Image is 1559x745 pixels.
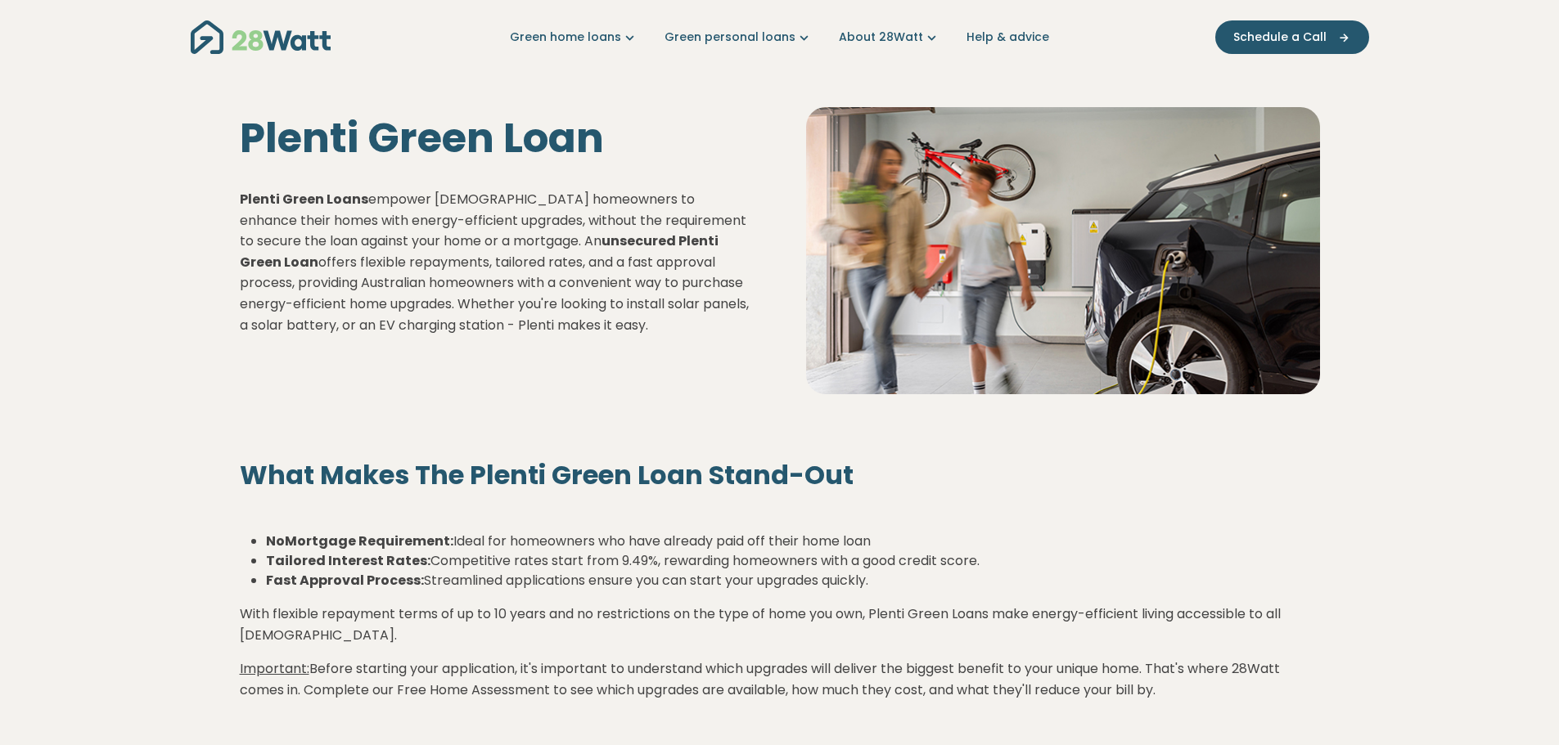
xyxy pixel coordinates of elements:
[240,190,368,209] strong: Plenti Green Loans
[839,29,940,46] a: About 28Watt
[191,20,331,54] img: 28Watt
[240,659,309,678] span: Important:
[266,571,424,590] strong: Fast Approval Process:
[510,29,638,46] a: Green home loans
[266,571,1320,590] li: Streamlined applications ensure you can start your upgrades quickly.
[266,532,1320,551] li: Ideal for homeowners who have already paid off their home loan
[240,189,754,335] p: empower [DEMOGRAPHIC_DATA] homeowners to enhance their homes with energy-efficient upgrades, with...
[266,532,285,550] strong: No
[240,114,754,163] h1: Plenti Green Loan
[191,16,1369,58] nav: Main navigation
[240,658,1320,700] p: Before starting your application, it's important to understand which upgrades will deliver the bi...
[285,532,453,550] strong: Mortgage Requirement:
[966,29,1049,46] a: Help & advice
[240,460,1320,491] h3: What Makes The Plenti Green Loan Stand-Out
[240,231,719,272] strong: unsecured Plenti Green Loan
[1233,29,1327,46] span: Schedule a Call
[665,29,813,46] a: Green personal loans
[1215,20,1369,54] button: Schedule a Call
[266,551,430,570] strong: Tailored Interest Rates:
[266,551,1320,571] li: Competitive rates start from 9.49%, rewarding homeowners with a good credit score.
[240,604,1320,645] p: With flexible repayment terms of up to 10 years and no restrictions on the type of home you own, ...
